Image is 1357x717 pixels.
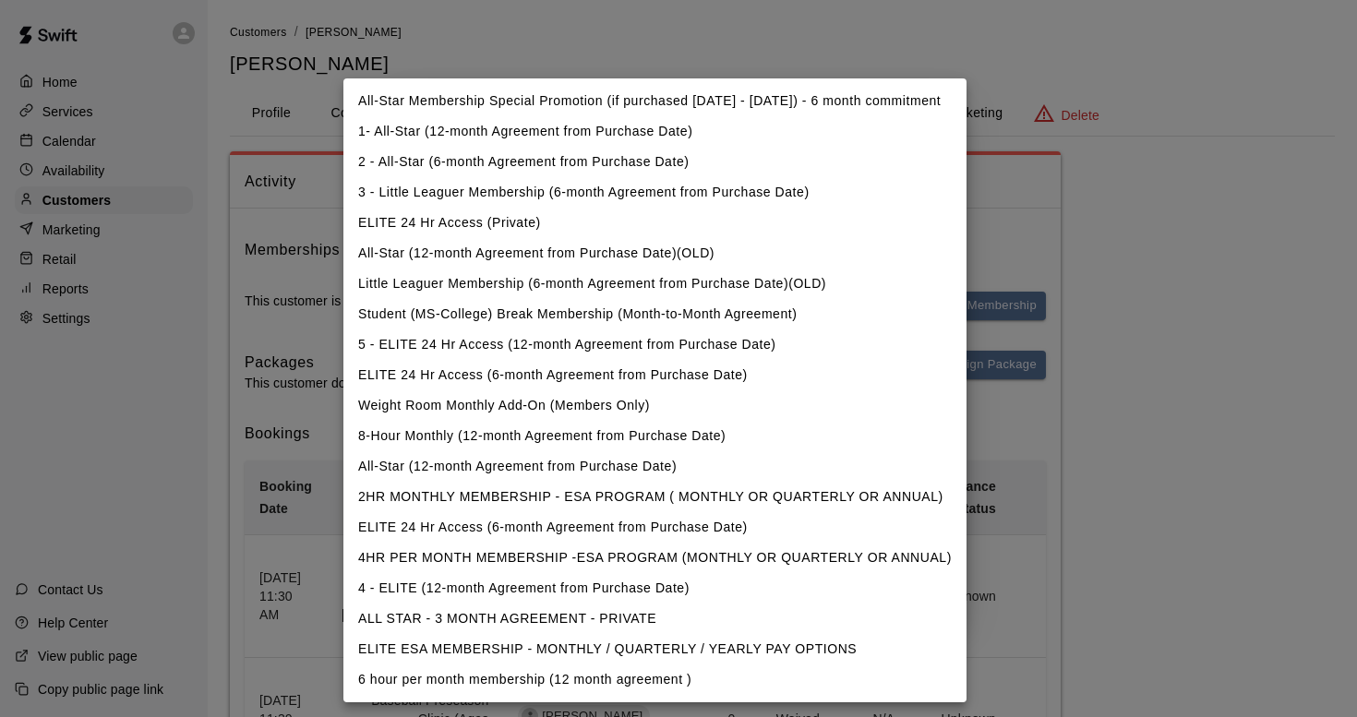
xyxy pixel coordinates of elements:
li: 8-Hour Monthly (12-month Agreement from Purchase Date) [343,421,967,451]
li: 4HR PER MONTH MEMBERSHIP -ESA PROGRAM (MONTHLY OR QUARTERLY OR ANNUAL) [343,543,967,573]
li: ELITE 24 Hr Access (6-month Agreement from Purchase Date) [343,512,967,543]
li: 2HR MONTHLY MEMBERSHIP - ESA PROGRAM ( MONTHLY OR QUARTERLY OR ANNUAL) [343,482,967,512]
li: All-Star (12-month Agreement from Purchase Date)(OLD) [343,238,967,269]
li: 6 hour per month membership (12 month agreement ) [343,664,967,695]
li: 2 - All-Star (6-month Agreement from Purchase Date) [343,147,967,177]
li: ALL STAR - 3 MONTH AGREEMENT - PRIVATE [343,603,967,634]
li: 5 - ELITE 24 Hr Access (12-month Agreement from Purchase Date) [343,329,967,360]
li: ELITE ESA MEMBERSHIP - MONTHLY / QUARTERLY / YEARLY PAY OPTIONS [343,634,967,664]
li: 1- All-Star (12-month Agreement from Purchase Date) [343,116,967,147]
li: 3 - Little Leaguer Membership (6-month Agreement from Purchase Date) [343,177,967,208]
li: ELITE 24 Hr Access (Private) [343,208,967,238]
li: 4 - ELITE (12-month Agreement from Purchase Date) [343,573,967,603]
li: Weight Room Monthly Add-On (Members Only) [343,390,967,421]
li: Little Leaguer Membership (6-month Agreement from Purchase Date)(OLD) [343,269,967,299]
li: All-Star Membership Special Promotion (if purchased [DATE] - [DATE]) - 6 month commitment [343,86,967,116]
li: ELITE 24 Hr Access (6-month Agreement from Purchase Date) [343,360,967,390]
li: All-Star (12-month Agreement from Purchase Date) [343,451,967,482]
li: Student (MS-College) Break Membership (Month-to-Month Agreement) [343,299,967,329]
